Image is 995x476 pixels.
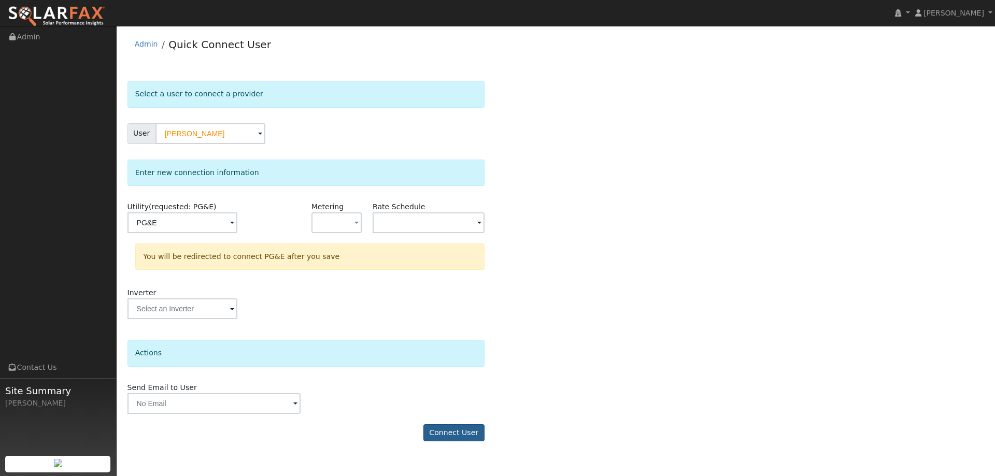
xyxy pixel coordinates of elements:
[135,40,158,48] a: Admin
[168,38,271,51] a: Quick Connect User
[127,393,301,414] input: No Email
[311,201,344,212] label: Metering
[5,398,111,409] div: [PERSON_NAME]
[135,243,485,270] div: You will be redirected to connect PG&E after you save
[127,123,156,144] span: User
[923,9,984,17] span: [PERSON_NAME]
[423,424,485,442] button: Connect User
[127,287,157,298] label: Inverter
[127,81,485,107] div: Select a user to connect a provider
[127,212,237,233] input: Select a Utility
[127,340,485,366] div: Actions
[149,203,217,211] span: (requested: PG&E)
[127,298,237,319] input: Select an Inverter
[127,201,217,212] label: Utility
[155,123,265,144] input: Select a User
[5,384,111,398] span: Site Summary
[373,201,425,212] label: Rate Schedule
[127,160,485,186] div: Enter new connection information
[127,382,197,393] label: Send Email to User
[8,6,105,27] img: SolarFax
[54,459,62,467] img: retrieve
